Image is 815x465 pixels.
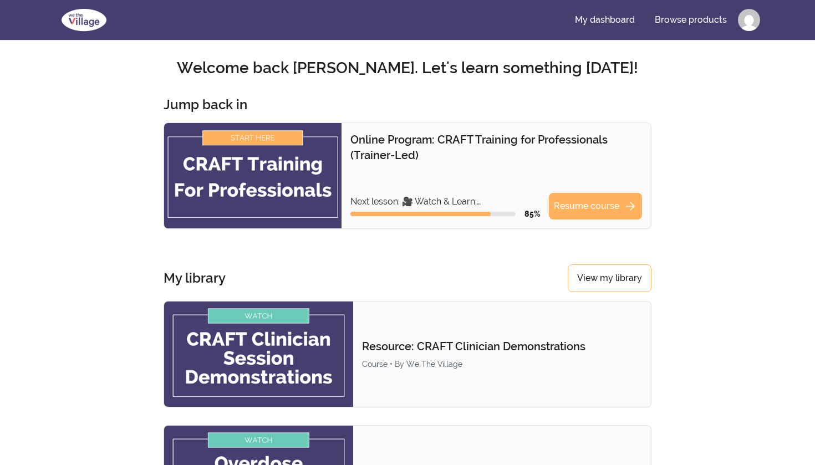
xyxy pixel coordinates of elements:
div: Course progress [350,212,516,216]
h3: Jump back in [164,96,247,114]
img: We The Village logo [55,7,113,33]
a: My dashboard [566,7,644,33]
p: Resource: CRAFT Clinician Demonstrations [362,339,642,354]
a: View my library [568,264,651,292]
nav: Main [566,7,760,33]
a: Product image for Resource: CRAFT Clinician DemonstrationsResource: CRAFT Clinician Demonstration... [164,301,651,407]
img: Product image for Resource: CRAFT Clinician Demonstrations [164,302,353,407]
img: Profile image for Samantha Bradley [738,9,760,31]
a: Resume coursearrow_forward [549,193,642,219]
span: arrow_forward [624,200,637,213]
span: 85 % [524,209,540,218]
div: Course • By We The Village [362,359,642,370]
h2: Welcome back [PERSON_NAME]. Let's learn something [DATE]! [55,58,760,78]
p: Online Program: CRAFT Training for Professionals (Trainer-Led) [350,132,642,163]
h3: My library [164,269,226,287]
img: Product image for Online Program: CRAFT Training for Professionals (Trainer-Led) [164,123,342,228]
a: Browse products [646,7,736,33]
p: Next lesson: 🎥 Watch & Learn: [MEDICAL_DATA] Precautions [350,195,540,208]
